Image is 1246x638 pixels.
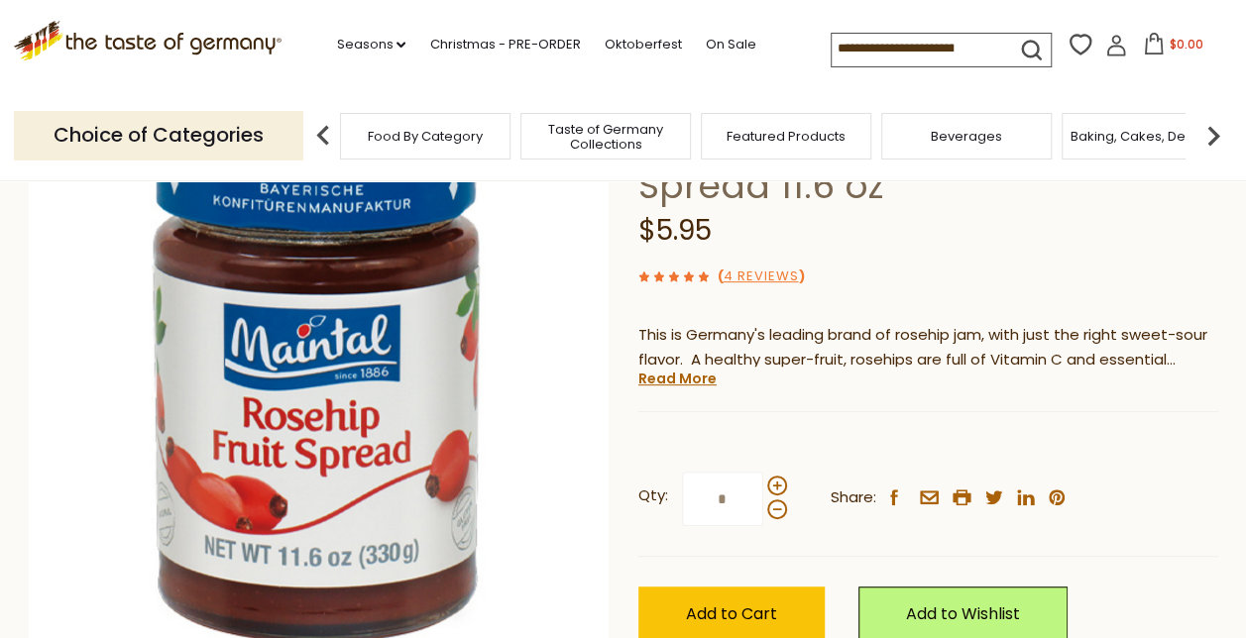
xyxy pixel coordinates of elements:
img: next arrow [1193,116,1233,156]
span: ( ) [717,266,804,285]
a: Seasons [336,34,405,55]
input: Qty: [682,472,763,526]
a: 4 Reviews [723,266,798,287]
a: Beverages [931,129,1002,144]
span: Share: [831,485,876,510]
p: Choice of Categories [14,111,303,159]
a: Featured Products [727,129,846,144]
span: $0.00 [1169,36,1202,53]
strong: Qty: [638,483,668,508]
a: Christmas - PRE-ORDER [429,34,580,55]
a: Read More [638,369,717,388]
span: $5.95 [638,211,712,250]
a: Taste of Germany Collections [526,122,685,152]
button: $0.00 [1131,33,1215,62]
a: Food By Category [368,129,483,144]
img: previous arrow [303,116,343,156]
a: On Sale [705,34,755,55]
p: This is Germany's leading brand of rosehip jam, with just the right sweet-sour flavor. A healthy ... [638,323,1218,372]
a: Baking, Cakes, Desserts [1071,129,1224,144]
a: Oktoberfest [604,34,681,55]
span: Add to Cart [686,602,777,625]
